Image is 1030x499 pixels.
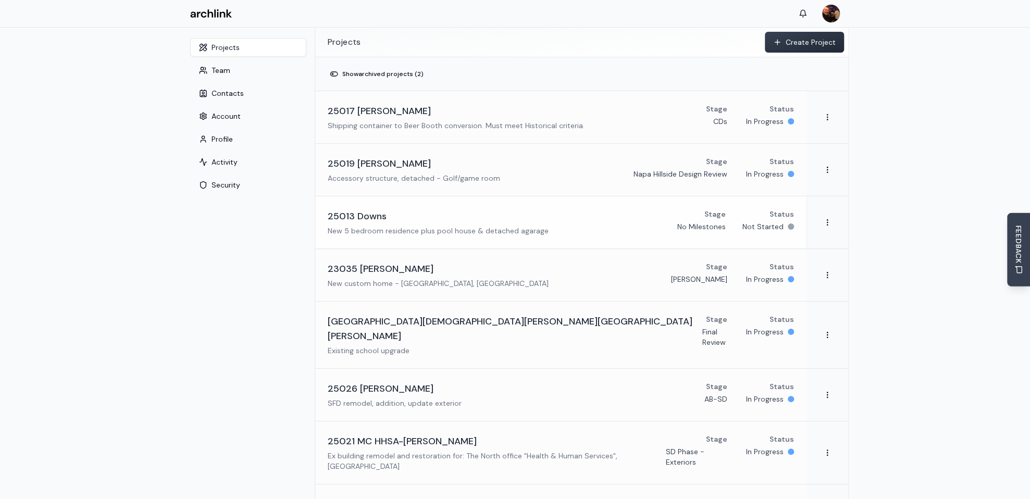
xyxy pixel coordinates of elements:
h2: Projects [328,28,361,57]
h3: 25013 Downs [328,209,387,223]
p: Stage [706,381,727,392]
p: Status [770,156,794,167]
p: Stage [706,104,727,114]
a: Account [190,112,306,123]
a: Activity [190,158,306,169]
p: Accessory structure, detached - Golf/game room [328,173,500,183]
p: SFD remodel, addition, update exterior [328,398,462,408]
p: Ex building remodel and restoration for: The North office "Health & Human Services", [GEOGRAPHIC_... [328,451,666,471]
a: Security [190,181,306,192]
p: Status [770,314,794,325]
button: Team [190,61,306,80]
button: Profile [190,130,306,148]
p: AB-SD [704,394,727,404]
p: Stage [706,261,727,272]
button: Security [190,176,306,194]
p: In Progress [746,169,784,179]
p: Status [770,261,794,272]
p: Napa Hillside Design Review [634,169,727,179]
a: 25021 MC HHSA-[PERSON_NAME]Ex building remodel and restoration for: The North office "Health & Hu... [315,421,806,484]
a: 25013 DownsNew 5 bedroom residence plus pool house & detached agarageStageNo MilestonesStatusNot ... [315,196,806,248]
p: Status [770,104,794,114]
p: In Progress [746,446,784,457]
a: Profile [190,135,306,146]
a: [GEOGRAPHIC_DATA][DEMOGRAPHIC_DATA][PERSON_NAME][GEOGRAPHIC_DATA][PERSON_NAME]Existing school upg... [315,302,806,368]
a: 23035 [PERSON_NAME]New custom home - [GEOGRAPHIC_DATA], [GEOGRAPHIC_DATA]Stage[PERSON_NAME]Status... [315,249,806,301]
button: Create Project [765,32,844,53]
p: New 5 bedroom residence plus pool house & detached agarage [328,226,549,236]
h3: 25019 [PERSON_NAME] [328,156,431,171]
button: Contacts [190,84,306,103]
button: Account [190,107,306,126]
p: In Progress [746,394,784,404]
h3: [GEOGRAPHIC_DATA][DEMOGRAPHIC_DATA][PERSON_NAME][GEOGRAPHIC_DATA][PERSON_NAME] [328,314,702,343]
p: Not Started [742,221,784,232]
p: CDs [713,116,727,127]
button: Activity [190,153,306,171]
p: Stage [706,156,727,167]
p: Stage [706,434,727,444]
p: Stage [706,314,727,325]
p: No Milestones [677,221,726,232]
h3: 23035 [PERSON_NAME] [328,261,433,276]
a: 25026 [PERSON_NAME]SFD remodel, addition, update exteriorStageAB-SDStatusIn Progress [315,369,806,421]
a: Team [190,66,306,77]
button: Showarchived projects (2) [324,66,430,82]
h3: 25021 MC HHSA-[PERSON_NAME] [328,434,477,448]
a: Projects [190,43,306,54]
p: Shipping container to Beer Booth conversion. Must meet Historical criteria. [328,120,585,131]
img: Archlink [190,9,232,18]
p: Status [770,381,794,392]
p: Stage [704,209,726,219]
p: SD Phase - Exteriors [666,446,727,467]
a: 25017 [PERSON_NAME]Shipping container to Beer Booth conversion. Must meet Historical criteria.Sta... [315,91,806,143]
button: Projects [190,38,306,57]
p: In Progress [746,116,784,127]
p: In Progress [746,327,784,337]
h3: 25017 [PERSON_NAME] [328,104,431,118]
a: 25019 [PERSON_NAME]Accessory structure, detached - Golf/game roomStageNapa Hillside Design Review... [315,144,806,196]
p: Status [770,209,794,219]
img: MARC JONES [822,5,840,22]
p: Status [770,434,794,444]
p: [PERSON_NAME] [671,274,727,284]
p: Existing school upgrade [328,345,702,356]
span: FEEDBACK [1013,226,1024,264]
p: Final Review [702,327,727,347]
p: New custom home - [GEOGRAPHIC_DATA], [GEOGRAPHIC_DATA] [328,278,549,289]
p: In Progress [746,274,784,284]
h3: 25026 [PERSON_NAME] [328,381,433,396]
button: Send Feedback [1007,213,1030,286]
a: Contacts [190,89,306,100]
